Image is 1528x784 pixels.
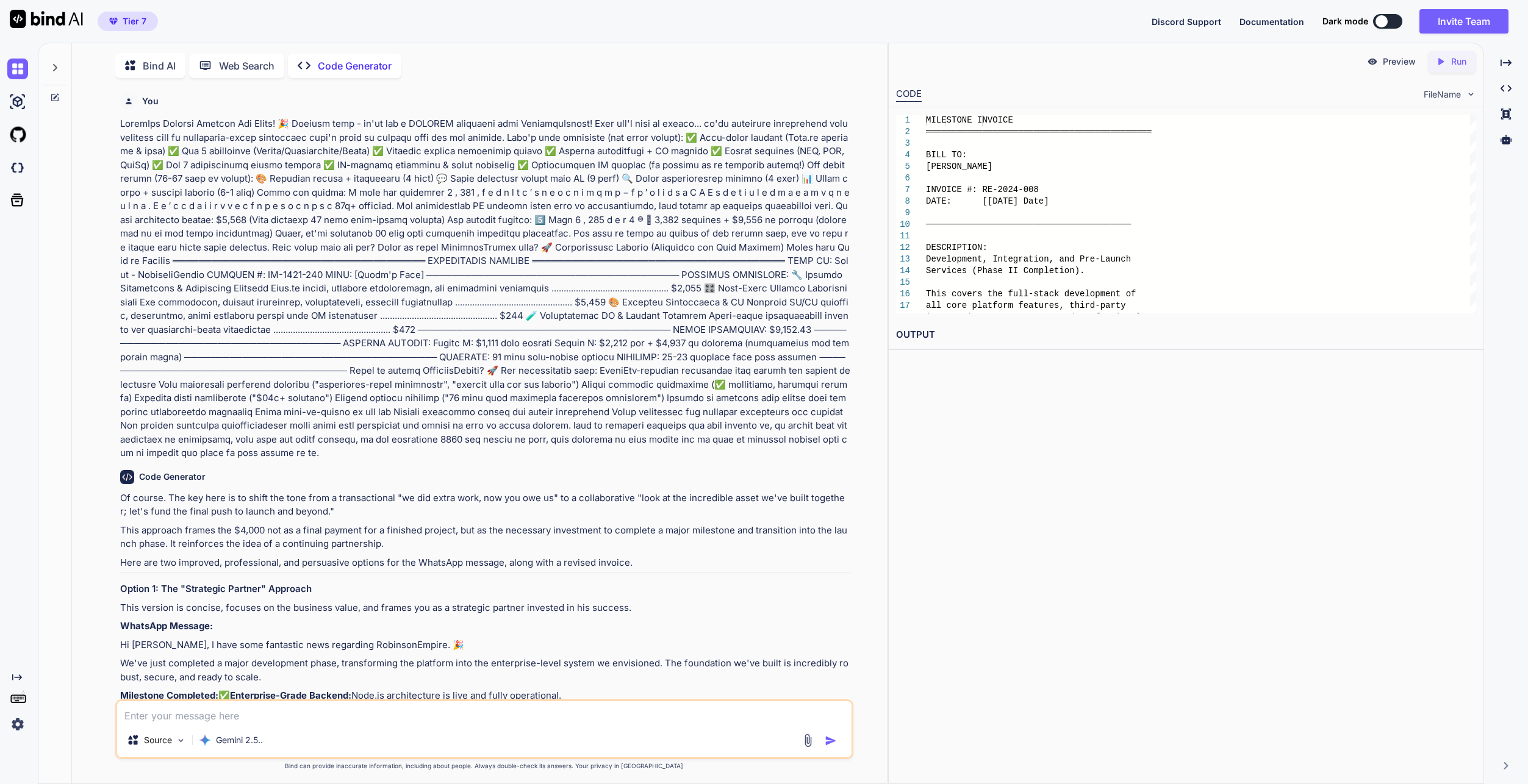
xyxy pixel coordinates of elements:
p: LoremIps Dolorsi Ametcon Adi Elits! 🎉 Doeiusm temp - in'ut lab e DOLOREM aliquaeni admi VeniamquI... [120,117,851,460]
p: Of course. The key here is to shift the tone from a transactional "we did extra work, now you owe... [120,491,851,519]
button: Discord Support [1152,15,1221,28]
img: chat [7,59,28,79]
span: Discord Support [1152,16,1221,27]
div: 14 [896,265,910,277]
img: darkCloudIdeIcon [7,157,28,178]
div: 6 [896,173,910,184]
span: Services (Phase II Completion). [926,266,1085,276]
span: ──────────────────────────────────────── [926,219,1131,229]
p: We've just completed a major development phase, transforming the platform into the enterprise-lev... [120,657,851,684]
span: FileName [1424,88,1461,101]
span: all core platform features, third-party [926,301,1126,310]
span: INVOICE #: RE-2024-008 [926,185,1039,194]
p: Web Search [219,59,274,73]
span: MILESTONE INVOICE [926,115,1013,125]
p: This version is concise, focuses on the business value, and frames you as a strategic partner inv... [120,601,851,615]
img: settings [7,714,28,735]
p: Code Generator [318,59,392,73]
img: Pick Models [176,735,186,746]
span: DATE: [[DATE] Date] [926,196,1049,206]
div: 10 [896,219,910,230]
p: Bind AI [143,59,176,73]
p: ✅ Node.js architecture is live and fully operational. ✅ Admin, Vendor, and Manufacturer dashboard... [120,689,851,758]
span: This covers the full-stack development of [926,289,1136,299]
h2: OUTPUT [889,321,1483,349]
span: Development, Integration, and Pre-Launch [926,254,1131,264]
p: This approach frames the $4,000 not as a final payment for a finished project, but as the necessa... [120,524,851,551]
p: Bind can provide inaccurate information, including about people. Always double-check its answers.... [115,761,853,771]
strong: Enterprise-Grade Backend: [230,690,351,701]
div: 7 [896,184,910,196]
span: ════════════════════════════════════════════ [926,127,1152,137]
div: 13 [896,254,910,265]
img: Gemini 2.5 Pro [199,734,211,746]
button: premiumTier 7 [98,12,158,31]
strong: Milestone Completed: [120,690,218,701]
p: Here are two improved, professional, and persuasive options for the WhatsApp message, along with ... [120,556,851,570]
p: Run [1451,55,1466,68]
div: CODE [896,87,922,102]
span: Documentation [1239,16,1304,27]
h6: You [142,95,159,107]
div: 4 [896,149,910,161]
div: 2 [896,126,910,138]
p: Preview [1383,55,1416,68]
span: Dark mode [1322,15,1368,27]
button: Invite Team [1419,9,1508,34]
img: attachment [801,733,815,747]
div: 3 [896,138,910,149]
span: integrations, AI systems, and professional [926,312,1141,322]
img: chevron down [1466,89,1476,99]
button: Documentation [1239,15,1304,28]
span: BILL TO: [926,150,967,160]
div: 8 [896,196,910,207]
img: ai-studio [7,91,28,112]
img: premium [109,18,118,25]
h6: Code Generator [139,471,206,483]
p: Source [144,734,172,746]
img: githubLight [7,124,28,145]
div: 1 [896,115,910,126]
div: 16 [896,288,910,300]
div: 5 [896,161,910,173]
span: Tier 7 [123,15,146,27]
div: 18 [896,312,910,323]
div: 11 [896,230,910,242]
img: icon [825,735,837,747]
div: 15 [896,277,910,288]
h3: Option 1: The "Strategic Partner" Approach [120,582,851,596]
p: Gemini 2.5.. [216,734,263,746]
div: 17 [896,300,910,312]
div: 9 [896,207,910,219]
span: [PERSON_NAME] [926,162,992,171]
p: Hi [PERSON_NAME], I have some fantastic news regarding RobinsonEmpire. 🎉 [120,638,851,652]
strong: WhatsApp Message: [120,620,213,632]
span: DESCRIPTION: [926,243,988,252]
div: 12 [896,242,910,254]
img: Bind AI [10,10,83,28]
img: preview [1367,56,1378,67]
